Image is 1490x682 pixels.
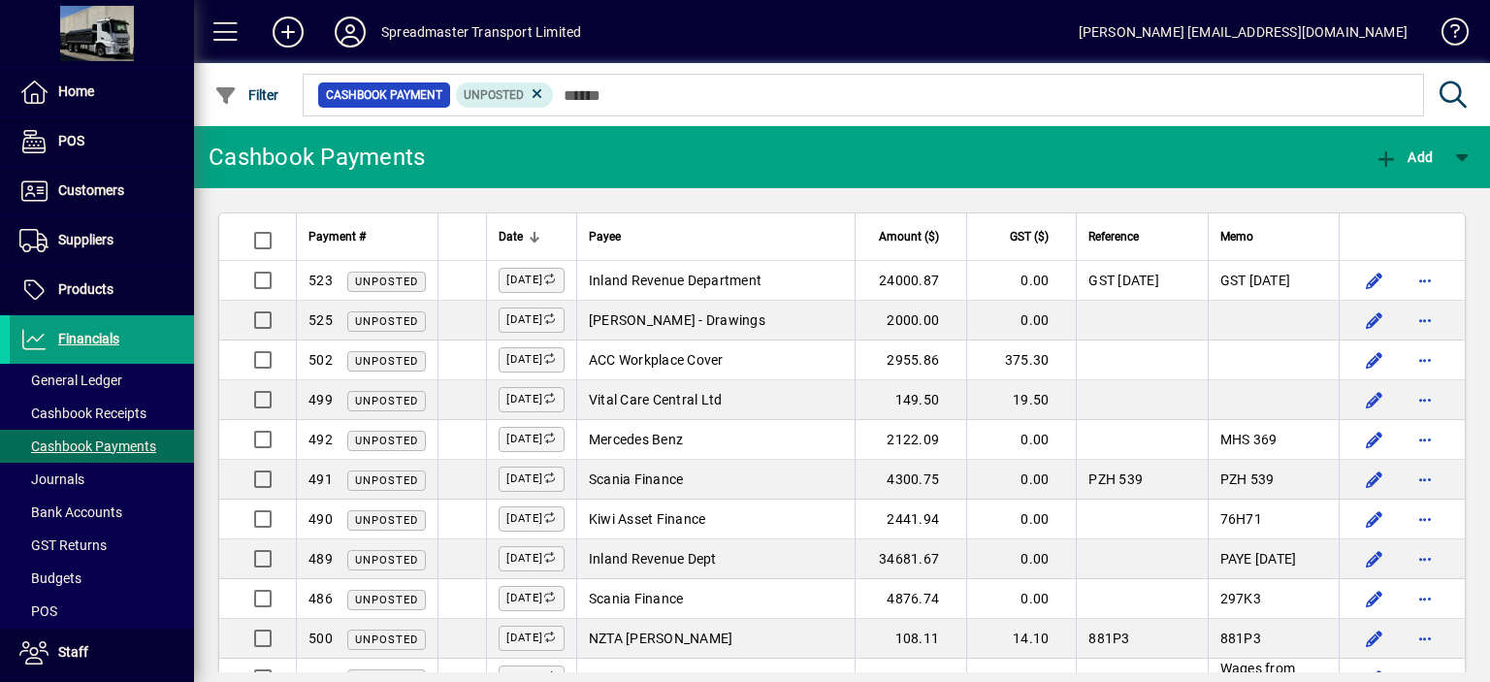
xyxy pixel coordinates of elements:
[855,380,967,420] td: 149.50
[308,432,333,447] span: 492
[499,387,565,412] label: [DATE]
[499,308,565,333] label: [DATE]
[308,312,333,328] span: 525
[1427,4,1466,67] a: Knowledge Base
[1409,503,1441,535] button: More options
[10,430,194,463] a: Cashbook Payments
[855,539,967,579] td: 34681.67
[855,341,967,380] td: 2955.86
[355,355,418,368] span: Unposted
[355,514,418,527] span: Unposted
[308,352,333,368] span: 502
[214,87,279,103] span: Filter
[966,460,1076,500] td: 0.00
[966,619,1076,659] td: 14.10
[308,551,333,567] span: 489
[589,631,733,646] span: NZTA [PERSON_NAME]
[1359,623,1390,654] button: Edit
[19,537,107,553] span: GST Returns
[1359,344,1390,375] button: Edit
[58,232,113,247] span: Suppliers
[319,15,381,49] button: Profile
[19,471,84,487] span: Journals
[10,562,194,595] a: Budgets
[589,471,684,487] span: Scania Finance
[499,586,565,611] label: [DATE]
[1409,384,1441,415] button: More options
[308,273,333,288] span: 523
[966,579,1076,619] td: 0.00
[308,591,333,606] span: 486
[1370,140,1438,175] button: Add
[1409,265,1441,296] button: More options
[499,506,565,532] label: [DATE]
[589,352,724,368] span: ACC Workplace Cover
[19,438,156,454] span: Cashbook Payments
[1359,503,1390,535] button: Edit
[966,301,1076,341] td: 0.00
[10,167,194,215] a: Customers
[1409,344,1441,375] button: More options
[1359,543,1390,574] button: Edit
[355,395,418,407] span: Unposted
[1359,464,1390,495] button: Edit
[10,529,194,562] a: GST Returns
[966,539,1076,579] td: 0.00
[308,631,333,646] span: 500
[10,629,194,677] a: Staff
[257,15,319,49] button: Add
[355,633,418,646] span: Unposted
[10,364,194,397] a: General Ledger
[10,463,194,496] a: Journals
[19,373,122,388] span: General Ledger
[1088,471,1143,487] span: PZH 539
[855,460,967,500] td: 4300.75
[855,420,967,460] td: 2122.09
[1359,305,1390,336] button: Edit
[966,380,1076,420] td: 19.50
[1359,384,1390,415] button: Edit
[1359,265,1390,296] button: Edit
[19,504,122,520] span: Bank Accounts
[966,341,1076,380] td: 375.30
[355,435,418,447] span: Unposted
[1220,551,1297,567] span: PAYE [DATE]
[381,16,581,48] div: Spreadmaster Transport Limited
[966,261,1076,301] td: 0.00
[58,331,119,346] span: Financials
[855,619,967,659] td: 108.11
[966,500,1076,539] td: 0.00
[1359,583,1390,614] button: Edit
[499,226,565,247] div: Date
[58,644,88,660] span: Staff
[1409,623,1441,654] button: More options
[209,142,425,173] div: Cashbook Payments
[1409,543,1441,574] button: More options
[355,594,418,606] span: Unposted
[1220,273,1291,288] span: GST [DATE]
[1409,424,1441,455] button: More options
[589,591,684,606] span: Scania Finance
[499,226,523,247] span: Date
[355,315,418,328] span: Unposted
[499,546,565,571] label: [DATE]
[589,551,717,567] span: Inland Revenue Dept
[499,626,565,651] label: [DATE]
[19,406,146,421] span: Cashbook Receipts
[1220,471,1275,487] span: PZH 539
[867,226,957,247] div: Amount ($)
[58,281,113,297] span: Products
[58,182,124,198] span: Customers
[1088,226,1139,247] span: Reference
[308,392,333,407] span: 499
[210,78,284,113] button: Filter
[1220,631,1261,646] span: 881P3
[855,500,967,539] td: 2441.94
[499,467,565,492] label: [DATE]
[58,133,84,148] span: POS
[966,420,1076,460] td: 0.00
[355,554,418,567] span: Unposted
[10,68,194,116] a: Home
[589,273,761,288] span: Inland Revenue Department
[19,570,81,586] span: Budgets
